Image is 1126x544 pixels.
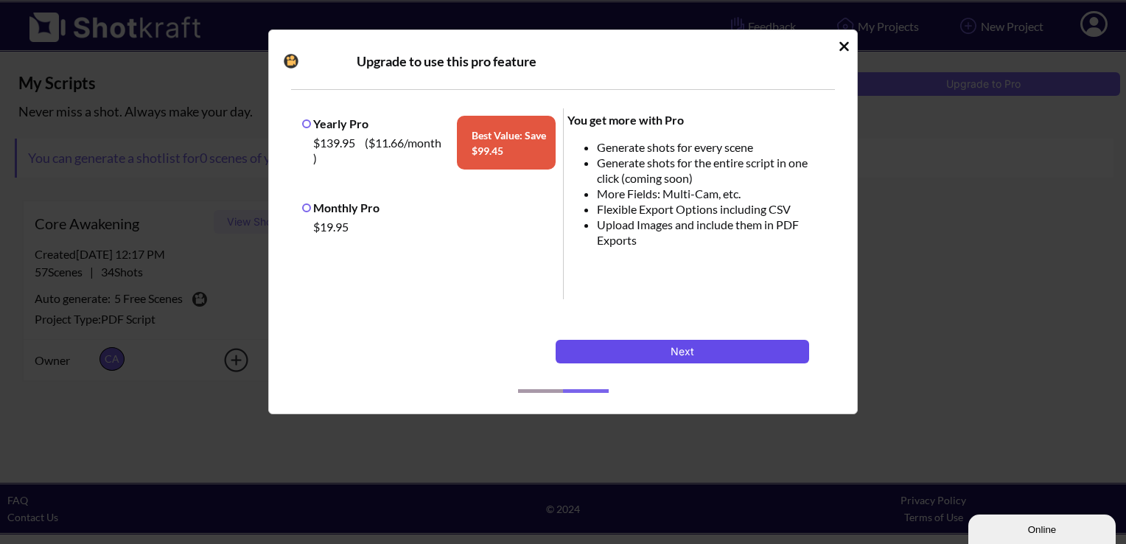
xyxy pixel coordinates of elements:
li: Generate shots for every scene [597,139,828,155]
button: Next [556,340,809,363]
li: More Fields: Multi-Cam, etc. [597,186,828,201]
label: Yearly Pro [302,116,368,130]
label: Monthly Pro [302,200,380,215]
div: Upgrade to use this pro feature [357,52,819,70]
li: Upload Images and include them in PDF Exports [597,217,828,248]
div: You get more with Pro [567,112,828,128]
div: $19.95 [310,215,556,238]
div: $139.95 [310,131,450,170]
div: Idle Modal [268,29,858,414]
span: Best Value: Save $ 99.45 [457,116,556,170]
span: ( $11.66 /month ) [313,136,441,165]
img: Camera Icon [280,50,302,72]
li: Flexible Export Options including CSV [597,201,828,217]
iframe: chat widget [968,512,1119,544]
li: Generate shots for the entire script in one click (coming soon) [597,155,828,186]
